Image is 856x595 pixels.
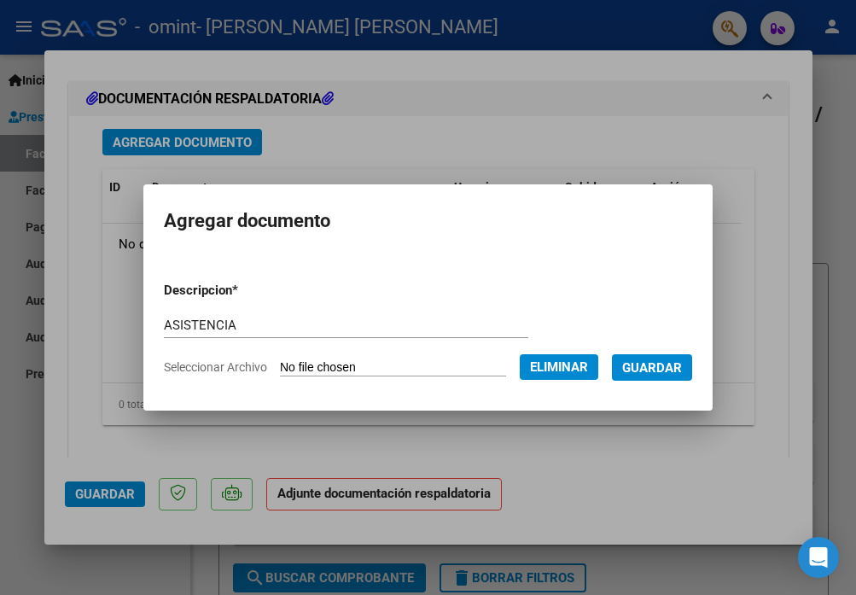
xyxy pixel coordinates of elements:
[622,360,682,376] span: Guardar
[520,354,598,380] button: Eliminar
[164,281,323,300] p: Descripcion
[612,354,692,381] button: Guardar
[164,205,692,237] h2: Agregar documento
[798,537,839,578] div: Open Intercom Messenger
[164,360,267,374] span: Seleccionar Archivo
[530,359,588,375] span: Eliminar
